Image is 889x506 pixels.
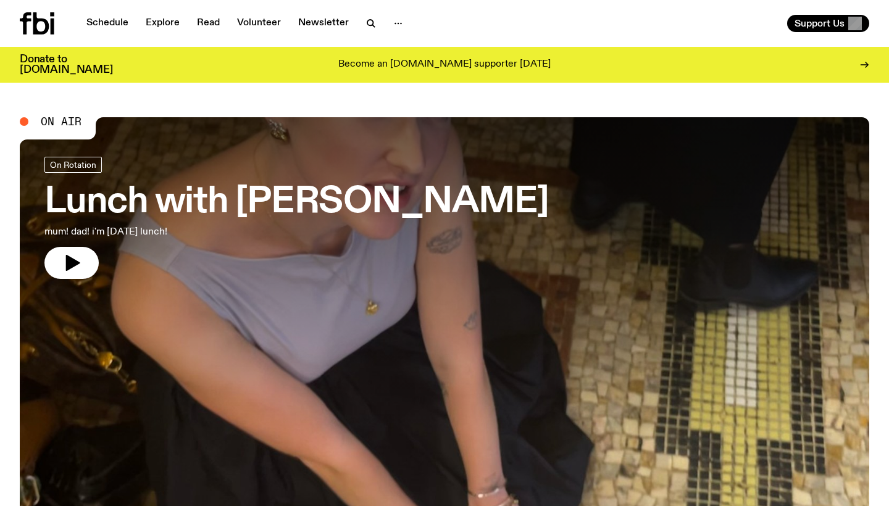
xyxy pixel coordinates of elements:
[190,15,227,32] a: Read
[44,157,102,173] a: On Rotation
[787,15,869,32] button: Support Us
[41,116,81,127] span: On Air
[795,18,845,29] span: Support Us
[291,15,356,32] a: Newsletter
[138,15,187,32] a: Explore
[338,59,551,70] p: Become an [DOMAIN_NAME] supporter [DATE]
[44,185,549,220] h3: Lunch with [PERSON_NAME]
[44,225,361,239] p: mum! dad! i'm [DATE] lunch!
[230,15,288,32] a: Volunteer
[50,160,96,169] span: On Rotation
[79,15,136,32] a: Schedule
[44,157,549,279] a: Lunch with [PERSON_NAME]mum! dad! i'm [DATE] lunch!
[20,54,113,75] h3: Donate to [DOMAIN_NAME]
